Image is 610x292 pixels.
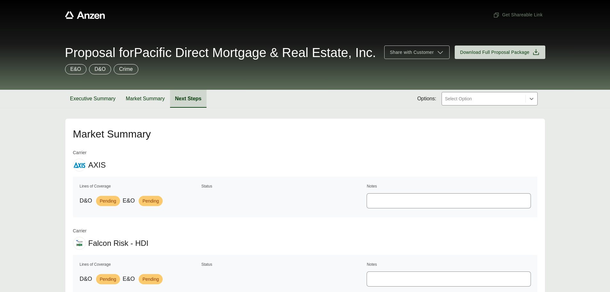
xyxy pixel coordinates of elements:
[65,11,105,19] a: Anzen website
[139,196,163,206] span: Pending
[170,90,207,108] button: Next Steps
[73,159,85,171] img: AXIS
[455,46,545,59] button: Download Full Proposal Package
[65,90,121,108] button: Executive Summary
[139,274,163,284] span: Pending
[367,183,531,189] th: Notes
[123,275,135,283] span: E&O
[79,261,200,268] th: Lines of Coverage
[493,12,542,18] span: Get Shareable Link
[79,183,200,189] th: Lines of Coverage
[460,49,530,56] span: Download Full Proposal Package
[96,196,120,206] span: Pending
[65,46,376,59] span: Proposal for Pacific Direct Mortgage & Real Estate, Inc.
[80,196,92,205] span: D&O
[417,95,436,103] span: Options:
[73,149,106,156] span: Carrier
[121,90,170,108] button: Market Summary
[94,65,106,73] p: D&O
[390,49,434,56] span: Share with Customer
[70,65,81,73] p: E&O
[384,46,449,59] button: Share with Customer
[73,129,537,139] h2: Market Summary
[119,65,133,73] p: Crime
[123,196,135,205] span: E&O
[367,261,531,268] th: Notes
[88,160,106,170] span: AXIS
[96,274,120,284] span: Pending
[73,239,85,247] img: Falcon Risk - HDI
[201,183,365,189] th: Status
[80,275,92,283] span: D&O
[88,238,149,248] span: Falcon Risk - HDI
[491,9,545,21] button: Get Shareable Link
[201,261,365,268] th: Status
[73,228,149,234] span: Carrier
